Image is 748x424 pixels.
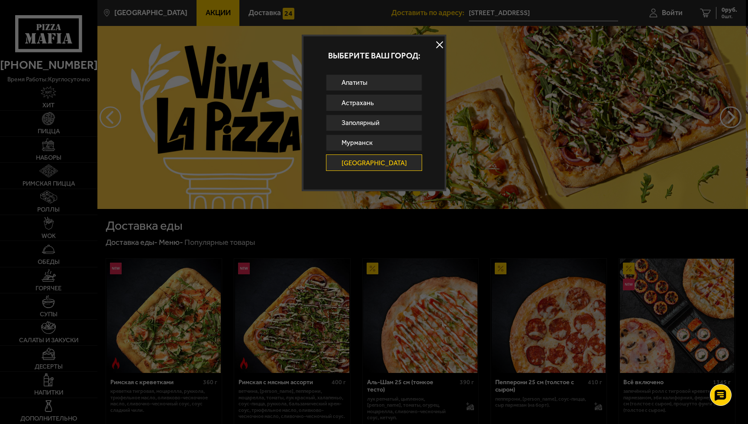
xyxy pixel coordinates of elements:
[326,94,422,111] a: Астрахань
[326,135,422,151] a: Мурманск
[326,154,422,171] a: [GEOGRAPHIC_DATA]
[326,115,422,131] a: Заполярный
[303,51,445,60] p: Выберите ваш город:
[326,74,422,91] a: Апатиты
